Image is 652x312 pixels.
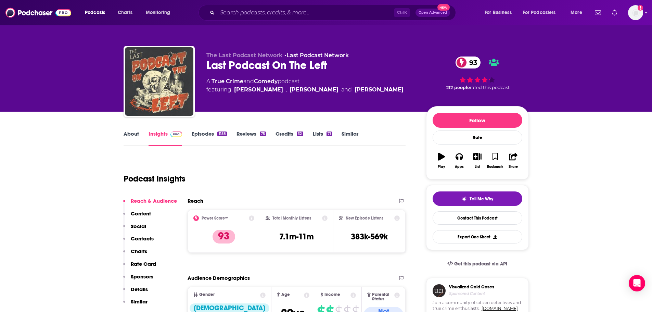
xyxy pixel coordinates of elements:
[236,130,266,146] a: Reviews75
[456,57,481,68] a: 93
[341,86,352,94] span: and
[638,5,643,11] svg: Add a profile image
[523,8,556,17] span: For Podcasters
[470,196,493,202] span: Tell Me Why
[346,216,383,221] h2: New Episode Listens
[442,255,513,272] a: Get this podcast via API
[449,291,494,296] h4: Sponsored Content
[131,198,177,204] p: Reach & Audience
[123,286,148,299] button: Details
[131,261,156,267] p: Rate Card
[123,235,154,248] button: Contacts
[486,148,504,173] button: Bookmark
[5,6,71,19] img: Podchaser - Follow, Share and Rate Podcasts
[449,284,494,290] h3: Visualized Cold Cases
[461,196,467,202] img: tell me why sparkle
[123,223,146,236] button: Social
[286,86,287,94] span: ,
[519,7,566,18] button: open menu
[355,86,404,94] a: Ed Larson
[455,165,464,169] div: Apps
[433,130,522,145] div: Rate
[213,230,235,244] p: 93
[131,235,154,242] p: Contacts
[416,9,450,17] button: Open AdvancedNew
[202,216,228,221] h2: Power Score™
[297,132,303,136] div: 32
[372,292,393,301] span: Parental Status
[485,8,512,17] span: For Business
[468,148,486,173] button: List
[188,198,203,204] h2: Reach
[192,130,227,146] a: Episodes1158
[394,8,410,17] span: Ctrl K
[438,165,445,169] div: Play
[149,130,182,146] a: InsightsPodchaser Pro
[628,5,643,20] img: User Profile
[124,174,186,184] h1: Podcast Insights
[592,7,604,18] a: Show notifications dropdown
[212,78,243,85] a: True Crime
[85,8,105,17] span: Podcasts
[206,77,404,94] div: A podcast
[131,210,151,217] p: Content
[281,292,290,297] span: Age
[433,300,522,312] span: Join a community of citizen detectives and true crime enthusiasts.
[342,130,358,146] a: Similar
[433,113,522,128] button: Follow
[286,52,349,59] a: Last Podcast Network
[566,7,591,18] button: open menu
[433,211,522,225] a: Contact This Podcast
[504,148,522,173] button: Share
[234,86,283,94] a: Marcus Parks
[131,286,148,292] p: Details
[217,132,227,136] div: 1158
[462,57,481,68] span: 93
[629,275,645,291] div: Open Intercom Messenger
[260,132,266,136] div: 75
[188,275,250,281] h2: Audience Demographics
[628,5,643,20] span: Logged in as dbartlett
[426,52,529,95] div: 93 212 peoplerated this podcast
[113,7,137,18] a: Charts
[351,232,388,242] h3: 383k-569k
[123,298,148,311] button: Similar
[324,292,340,297] span: Income
[170,132,182,137] img: Podchaser Pro
[123,198,177,210] button: Reach & Audience
[199,292,215,297] span: Gender
[609,7,620,18] a: Show notifications dropdown
[450,148,468,173] button: Apps
[446,85,470,90] span: 212 people
[628,5,643,20] button: Show profile menu
[80,7,114,18] button: open menu
[131,223,146,229] p: Social
[118,8,132,17] span: Charts
[217,7,394,18] input: Search podcasts, credits, & more...
[470,85,510,90] span: rated this podcast
[419,11,447,14] span: Open Advanced
[206,52,283,59] span: The Last Podcast Network
[123,273,153,286] button: Sponsors
[131,298,148,305] p: Similar
[480,7,520,18] button: open menu
[313,130,332,146] a: Lists71
[123,248,147,261] button: Charts
[243,78,254,85] span: and
[254,78,278,85] a: Comedy
[433,230,522,244] button: Export One-Sheet
[509,165,518,169] div: Share
[131,273,153,280] p: Sponsors
[272,216,311,221] h2: Total Monthly Listens
[284,52,349,59] span: •
[146,8,170,17] span: Monitoring
[327,132,332,136] div: 71
[433,191,522,206] button: tell me why sparkleTell Me Why
[131,248,147,254] p: Charts
[571,8,582,17] span: More
[487,165,503,169] div: Bookmark
[125,47,193,116] img: Last Podcast On The Left
[124,130,139,146] a: About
